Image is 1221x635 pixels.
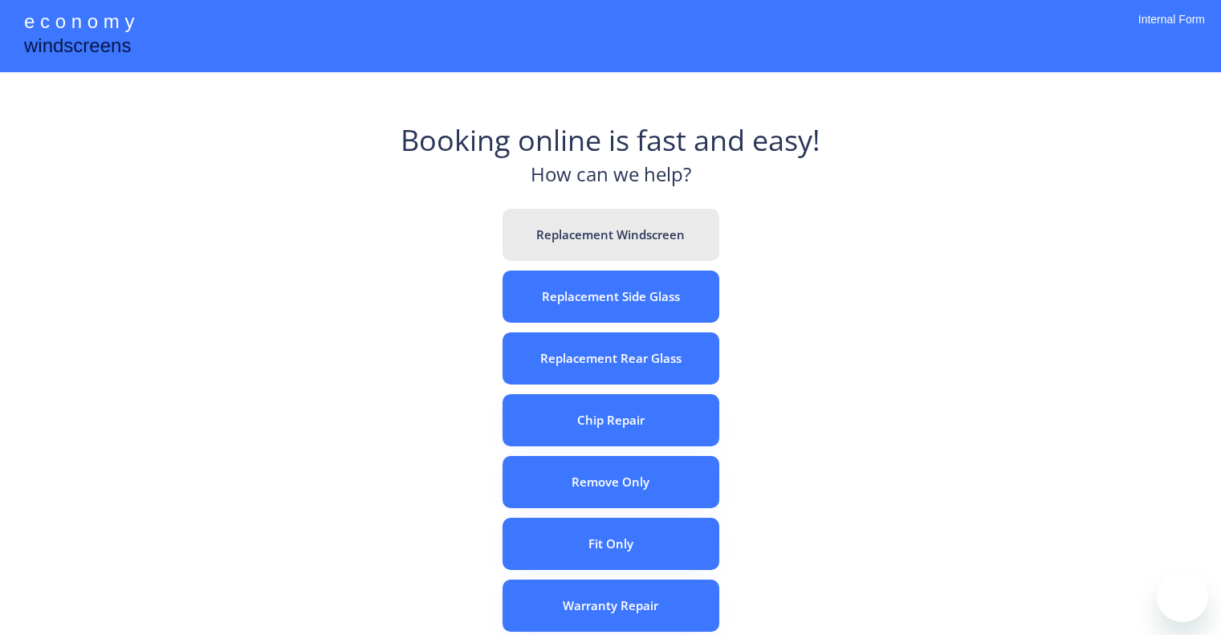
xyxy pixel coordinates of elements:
[503,580,719,632] button: Warranty Repair
[24,32,131,63] div: windscreens
[401,120,820,161] div: Booking online is fast and easy!
[1157,571,1208,622] iframe: Button to launch messaging window
[503,271,719,323] button: Replacement Side Glass
[531,161,691,197] div: How can we help?
[503,332,719,385] button: Replacement Rear Glass
[503,209,719,261] button: Replacement Windscreen
[503,394,719,446] button: Chip Repair
[503,518,719,570] button: Fit Only
[1138,12,1205,48] div: Internal Form
[24,8,134,39] div: e c o n o m y
[503,456,719,508] button: Remove Only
